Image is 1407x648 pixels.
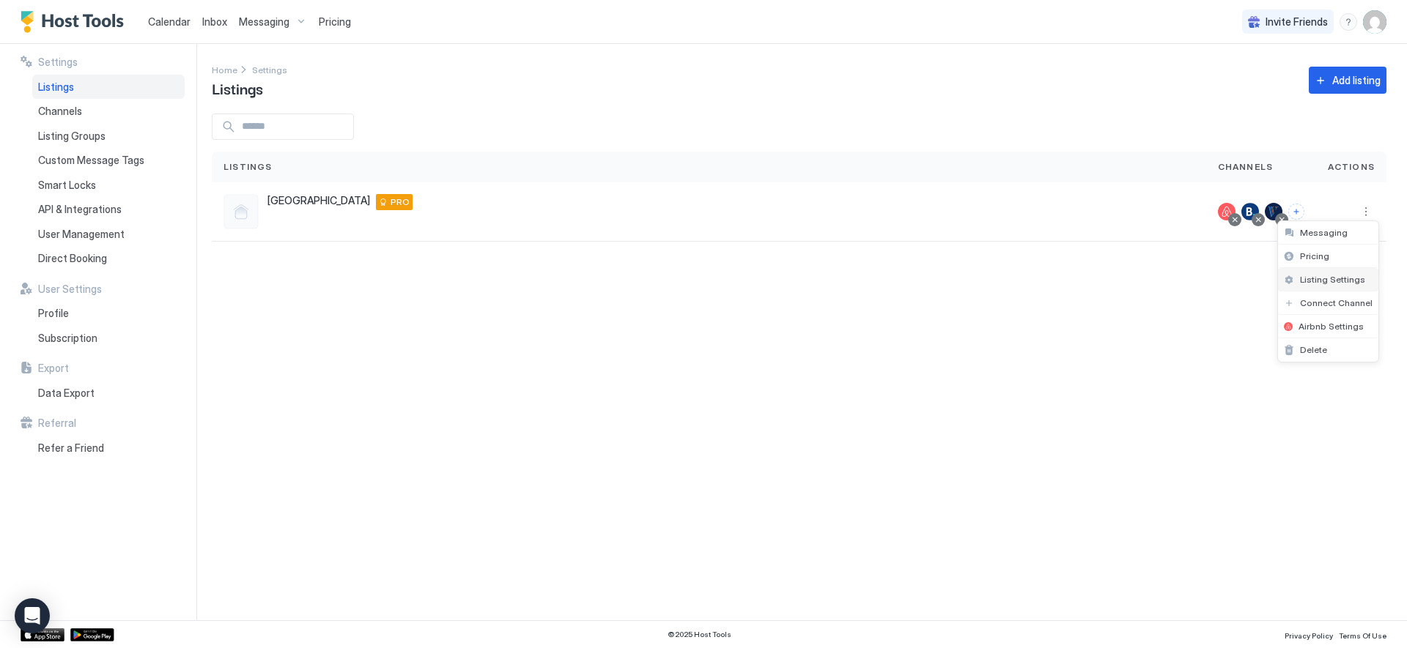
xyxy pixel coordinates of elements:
[1300,344,1327,355] span: Delete
[1299,321,1364,332] span: Airbnb Settings
[1300,250,1329,261] span: Pricing
[1300,274,1365,285] span: Listing Settings
[1300,227,1348,238] span: Messaging
[1300,297,1373,308] span: Connect Channel
[15,598,50,633] div: Open Intercom Messenger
